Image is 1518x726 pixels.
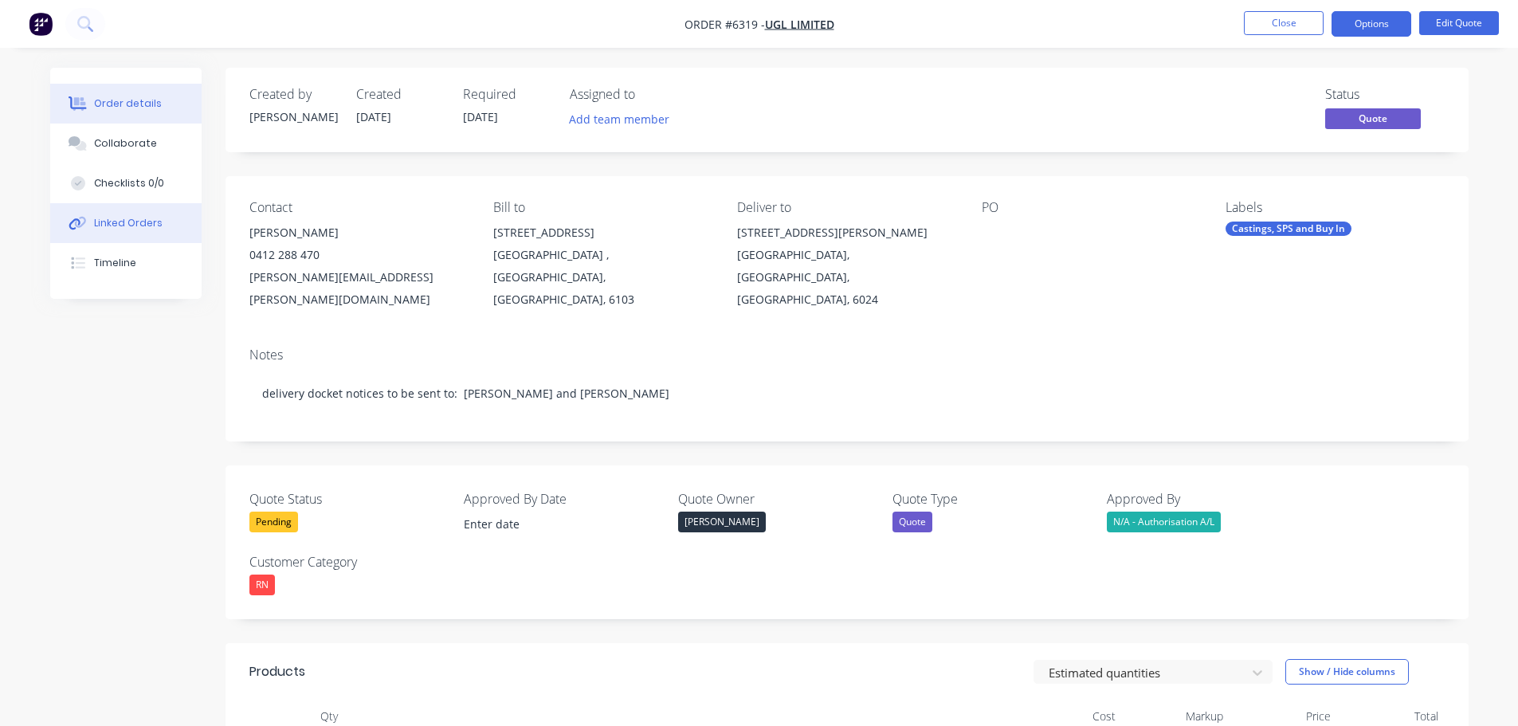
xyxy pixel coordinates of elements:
[453,512,651,536] input: Enter date
[737,222,955,311] div: [STREET_ADDRESS][PERSON_NAME][GEOGRAPHIC_DATA], [GEOGRAPHIC_DATA], [GEOGRAPHIC_DATA], 6024
[982,200,1200,215] div: PO
[50,203,202,243] button: Linked Orders
[737,222,955,244] div: [STREET_ADDRESS][PERSON_NAME]
[493,222,712,311] div: [STREET_ADDRESS][GEOGRAPHIC_DATA] , [GEOGRAPHIC_DATA], [GEOGRAPHIC_DATA], 6103
[249,369,1445,418] div: delivery docket notices to be sent to: [PERSON_NAME] and [PERSON_NAME]
[249,512,298,532] div: Pending
[1325,87,1445,102] div: Status
[50,163,202,203] button: Checklists 0/0
[1226,222,1351,236] div: Castings, SPS and Buy In
[249,347,1445,363] div: Notes
[463,109,498,124] span: [DATE]
[560,108,677,130] button: Add team member
[249,489,449,508] label: Quote Status
[493,222,712,244] div: [STREET_ADDRESS]
[684,17,765,32] span: Order #6319 -
[94,96,162,111] div: Order details
[765,17,834,32] a: UGL Limited
[1244,11,1324,35] button: Close
[94,256,136,270] div: Timeline
[249,222,468,244] div: [PERSON_NAME]
[249,266,468,311] div: [PERSON_NAME][EMAIL_ADDRESS][PERSON_NAME][DOMAIN_NAME]
[94,216,163,230] div: Linked Orders
[570,87,729,102] div: Assigned to
[1107,489,1306,508] label: Approved By
[464,489,663,508] label: Approved By Date
[50,84,202,124] button: Order details
[249,552,449,571] label: Customer Category
[1325,108,1421,128] span: Quote
[1419,11,1499,35] button: Edit Quote
[737,200,955,215] div: Deliver to
[249,662,305,681] div: Products
[249,222,468,311] div: [PERSON_NAME]0412 288 470[PERSON_NAME][EMAIL_ADDRESS][PERSON_NAME][DOMAIN_NAME]
[50,243,202,283] button: Timeline
[570,108,678,130] button: Add team member
[249,200,468,215] div: Contact
[1226,200,1444,215] div: Labels
[249,244,468,266] div: 0412 288 470
[892,489,1092,508] label: Quote Type
[94,176,164,190] div: Checklists 0/0
[892,512,932,532] div: Quote
[50,124,202,163] button: Collaborate
[1107,512,1221,532] div: N/A - Authorisation A/L
[678,512,766,532] div: [PERSON_NAME]
[249,87,337,102] div: Created by
[249,108,337,125] div: [PERSON_NAME]
[356,87,444,102] div: Created
[1332,11,1411,37] button: Options
[29,12,53,36] img: Factory
[737,244,955,311] div: [GEOGRAPHIC_DATA], [GEOGRAPHIC_DATA], [GEOGRAPHIC_DATA], 6024
[493,244,712,311] div: [GEOGRAPHIC_DATA] , [GEOGRAPHIC_DATA], [GEOGRAPHIC_DATA], 6103
[94,136,157,151] div: Collaborate
[463,87,551,102] div: Required
[249,575,275,595] div: RN
[356,109,391,124] span: [DATE]
[1285,659,1409,685] button: Show / Hide columns
[493,200,712,215] div: Bill to
[678,489,877,508] label: Quote Owner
